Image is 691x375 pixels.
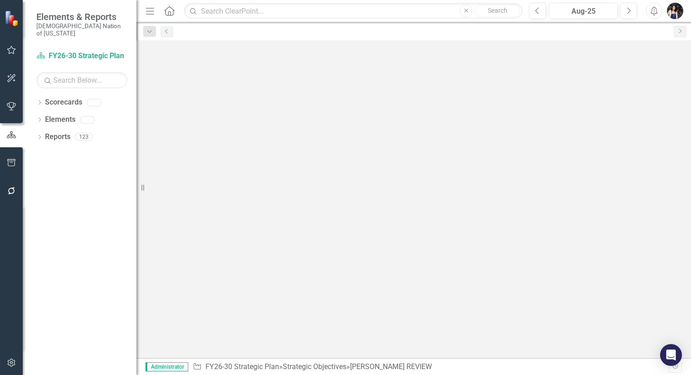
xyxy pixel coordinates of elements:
[75,133,93,141] div: 123
[45,115,75,125] a: Elements
[549,3,618,19] button: Aug-25
[45,97,82,108] a: Scorecards
[36,22,127,37] small: [DEMOGRAPHIC_DATA] Nation of [US_STATE]
[5,10,20,26] img: ClearPoint Strategy
[193,362,669,372] div: » »
[660,344,682,366] div: Open Intercom Messenger
[475,5,520,17] button: Search
[184,3,522,19] input: Search ClearPoint...
[205,362,279,371] a: FY26-30 Strategic Plan
[667,3,683,19] img: Layla Freeman
[36,72,127,88] input: Search Below...
[145,362,188,371] span: Administrator
[350,362,432,371] div: [PERSON_NAME] REVIEW
[283,362,346,371] a: Strategic Objectives
[552,6,615,17] div: Aug-25
[36,51,127,61] a: FY26-30 Strategic Plan
[36,11,127,22] span: Elements & Reports
[488,7,507,14] span: Search
[45,132,70,142] a: Reports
